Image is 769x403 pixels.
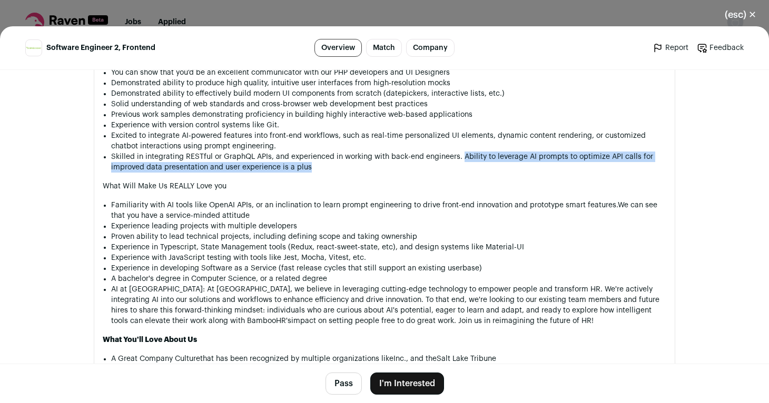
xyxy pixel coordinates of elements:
[111,200,666,221] li: Familiarity with AI tools like OpenAI APIs, or an inclination to learn prompt engineering to driv...
[111,99,666,109] li: Solid understanding of web standards and cross-browser web development best practices
[712,3,769,26] button: Close modal
[653,43,688,53] a: Report
[370,372,444,395] button: I'm Interested
[111,130,666,152] li: Excited to integrate AI-powered features into front-end workflows, such as real-time personalized...
[111,88,666,99] li: Demonstrated ability to effectively build modern UI components from scratch (datepickers, interac...
[111,355,116,362] a: A
[118,355,200,362] a: Great Company Culture
[314,39,362,57] a: Overview
[393,355,406,362] a: Inc.
[111,152,666,173] li: Skilled in integrating RESTful or GraphQL APIs, and experienced in working with back-end engineer...
[437,355,496,362] a: Salt Lake Tribune
[406,39,455,57] a: Company
[111,221,666,231] li: Experience leading projects with multiple developers
[111,354,666,364] li: that has been recognized by multiple organizations like , and the
[697,43,744,53] a: Feedback
[111,231,666,242] li: Proven ability to lead technical projects, including defining scope and taking ownership
[103,336,197,344] strong: What You'll Love About Us
[103,181,666,192] p: What Will Make Us REALLY Love you
[326,372,362,395] button: Pass
[26,47,42,49] img: e805333036fc02d7e75c4de3cfcf27f2430b6fd3f0f23ea31ce7fac278b52089.png
[111,78,666,88] li: Demonstrated ability to produce high quality, intuitive user interfaces from high-resolution mocks
[111,263,666,274] li: Experience in developing Software as a Service (fast release cycles that still support an existin...
[46,43,155,53] span: Software Engineer 2, Frontend
[111,253,666,263] li: Experience with JavaScript testing with tools like Jest, Mocha, Vitest, etc.
[111,120,666,130] li: Experience with version control systems like Git.
[111,284,666,326] li: AI at [GEOGRAPHIC_DATA]: At [GEOGRAPHIC_DATA], we believe in leveraging cutting-edge technology t...
[366,39,402,57] a: Match
[111,67,666,78] li: You can show that you'd be an excellent communicator with our PHP developers and UI Designers
[111,242,666,253] li: Experience in Typescript, State Management tools (Redux, react-sweet-state, etc), and design syst...
[111,109,666,120] li: Previous work samples demonstrating proficiency in building highly interactive web-based applicat...
[111,274,666,284] li: A bachelor's degree in Computer Science, or a related degree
